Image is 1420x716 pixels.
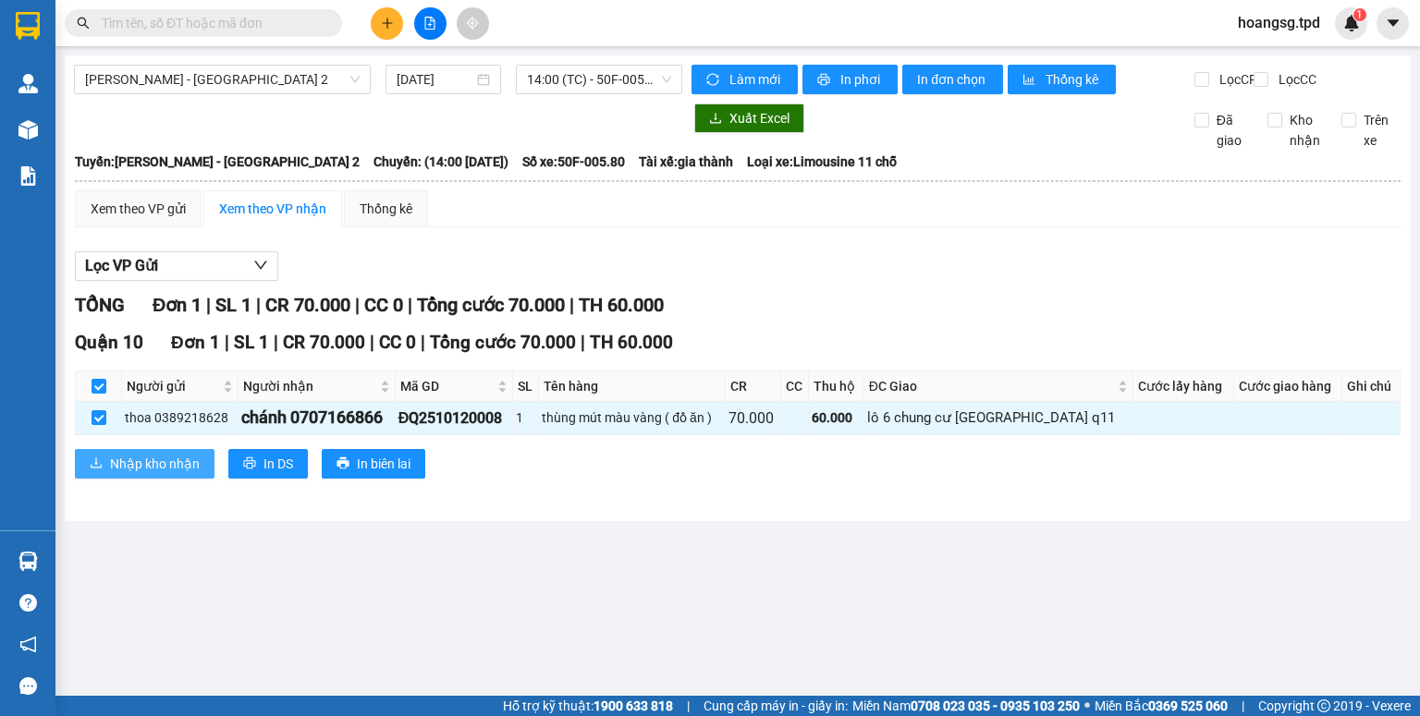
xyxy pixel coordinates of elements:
span: ĐC Giao [869,376,1115,396]
span: search [77,17,90,30]
span: Tài xế: gia thành [639,152,733,172]
span: In phơi [840,69,883,90]
button: Lọc VP Gửi [75,251,278,281]
sup: 1 [1353,8,1366,21]
th: Tên hàng [539,371,726,402]
button: printerIn phơi [802,65,898,94]
div: lô 6 chung cư [GEOGRAPHIC_DATA] q11 [867,407,1131,430]
span: Kho nhận [1282,110,1328,151]
button: downloadXuất Excel [694,103,804,133]
span: printer [817,73,833,88]
span: Người gửi [127,376,219,396]
div: 1 [516,407,536,428]
span: Đã giao [1209,110,1255,151]
span: down [253,258,268,273]
div: thùng mút màu vàng ( đồ ăn ) [542,407,722,428]
span: Hỗ trợ kỹ thuật: [503,696,673,716]
strong: 1900 633 818 [594,698,673,713]
div: chánh 0707166866 [241,405,392,431]
span: Miền Bắc [1095,696,1228,716]
span: | [421,332,425,353]
span: CC 0 [364,294,403,316]
span: caret-down [1385,15,1402,31]
span: plus [381,17,394,30]
button: file-add [414,7,447,40]
button: printerIn DS [228,449,308,479]
span: file-add [423,17,436,30]
span: Lọc CC [1271,69,1319,90]
span: SL 1 [234,332,269,353]
th: Cước lấy hàng [1133,371,1233,402]
span: notification [19,636,37,653]
span: aim [466,17,479,30]
button: aim [457,7,489,40]
span: CR 70.000 [265,294,350,316]
div: Xem theo VP gửi [91,199,186,219]
strong: 0708 023 035 - 0935 103 250 [911,698,1080,713]
span: Đơn 1 [153,294,202,316]
div: Thống kê [360,199,412,219]
span: Chuyến: (14:00 [DATE]) [373,152,508,172]
span: CC 0 [379,332,416,353]
td: ĐQ2510120008 [396,402,513,434]
span: Lọc VP Gửi [85,254,158,277]
span: ⚪️ [1084,702,1090,710]
span: Làm mới [729,69,783,90]
span: | [581,332,585,353]
span: Tổng cước 70.000 [430,332,576,353]
span: Lọc CR [1212,69,1260,90]
button: In đơn chọn [902,65,1003,94]
span: hoangsg.tpd [1223,11,1335,34]
span: question-circle [19,594,37,612]
span: 1 [1356,8,1363,21]
span: | [1242,696,1244,716]
span: | [370,332,374,353]
button: bar-chartThống kê [1008,65,1116,94]
th: Thu hộ [809,371,863,402]
img: solution-icon [18,166,38,186]
button: printerIn biên lai [322,449,425,479]
button: downloadNhập kho nhận [75,449,214,479]
div: thoa 0389218628 [125,407,235,428]
span: printer [243,456,256,471]
span: Mã GD [400,376,494,396]
img: warehouse-icon [18,120,38,140]
span: TH 60.000 [590,332,673,353]
span: | [687,696,690,716]
span: Số xe: 50F-005.80 [522,152,625,172]
span: Người nhận [243,376,376,396]
span: Quận 10 [75,332,143,353]
span: CR 70.000 [283,332,365,353]
div: 60.000 [812,407,860,428]
button: plus [371,7,403,40]
th: Ghi chú [1342,371,1401,402]
span: Nhập kho nhận [110,454,200,474]
span: download [90,456,103,471]
span: | [355,294,360,316]
span: Xuất Excel [729,108,790,128]
span: Cung cấp máy in - giấy in: [704,696,848,716]
span: In đơn chọn [917,69,988,90]
img: warehouse-icon [18,552,38,571]
span: SL 1 [215,294,251,316]
div: 70.000 [728,407,777,430]
span: Loại xe: Limousine 11 chỗ [747,152,897,172]
span: In biên lai [357,454,410,474]
b: Tuyến: [PERSON_NAME] - [GEOGRAPHIC_DATA] 2 [75,154,360,169]
span: copyright [1317,699,1330,712]
span: bar-chart [1022,73,1038,88]
span: download [709,112,722,127]
span: | [225,332,229,353]
img: icon-new-feature [1343,15,1360,31]
span: | [569,294,574,316]
span: | [408,294,412,316]
span: sync [706,73,722,88]
th: Cước giao hàng [1234,371,1343,402]
th: CR [726,371,780,402]
input: Tìm tên, số ĐT hoặc mã đơn [102,13,320,33]
span: | [206,294,211,316]
div: ĐQ2510120008 [398,407,509,430]
img: logo-vxr [16,12,40,40]
img: warehouse-icon [18,74,38,93]
button: syncLàm mới [692,65,798,94]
